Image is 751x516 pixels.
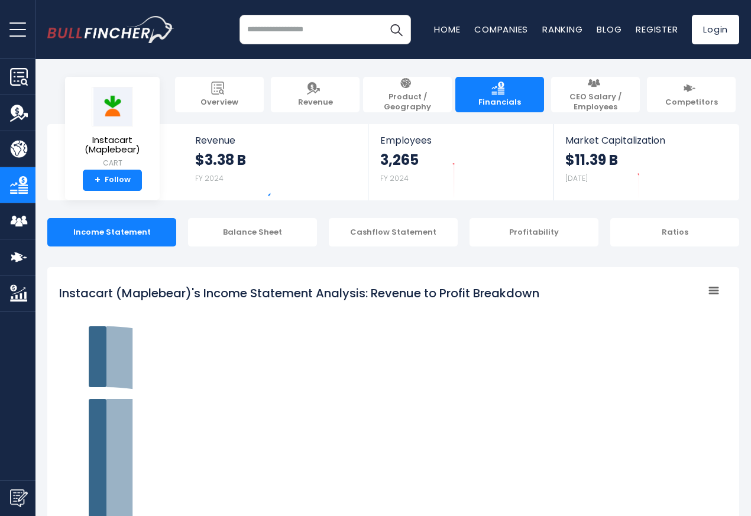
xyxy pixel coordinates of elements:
[380,173,409,183] small: FY 2024
[478,98,521,108] span: Financials
[470,218,598,246] div: Profitability
[47,16,174,43] img: bullfincher logo
[195,173,224,183] small: FY 2024
[455,77,544,112] a: Financials
[59,285,539,301] tspan: Instacart (Maplebear)'s Income Statement Analysis: Revenue to Profit Breakdown
[329,218,458,246] div: Cashflow Statement
[183,124,368,200] a: Revenue $3.38 B FY 2024
[380,135,540,146] span: Employees
[47,16,174,43] a: Go to homepage
[200,98,238,108] span: Overview
[542,23,582,35] a: Ranking
[271,77,360,112] a: Revenue
[610,218,739,246] div: Ratios
[474,23,528,35] a: Companies
[565,151,618,169] strong: $11.39 B
[195,135,357,146] span: Revenue
[75,135,150,155] span: Instacart (Maplebear)
[298,98,333,108] span: Revenue
[665,98,718,108] span: Competitors
[551,77,640,112] a: CEO Salary / Employees
[692,15,739,44] a: Login
[74,86,151,170] a: Instacart (Maplebear) CART
[380,151,419,169] strong: 3,265
[434,23,460,35] a: Home
[565,173,588,183] small: [DATE]
[557,92,634,112] span: CEO Salary / Employees
[565,135,726,146] span: Market Capitalization
[647,77,736,112] a: Competitors
[175,77,264,112] a: Overview
[553,124,738,200] a: Market Capitalization $11.39 B [DATE]
[636,23,678,35] a: Register
[369,92,446,112] span: Product / Geography
[75,158,150,168] small: CART
[195,151,246,169] strong: $3.38 B
[83,170,142,191] a: +Follow
[381,15,411,44] button: Search
[363,77,452,112] a: Product / Geography
[47,218,176,246] div: Income Statement
[95,175,101,186] strong: +
[188,218,317,246] div: Balance Sheet
[368,124,552,200] a: Employees 3,265 FY 2024
[597,23,621,35] a: Blog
